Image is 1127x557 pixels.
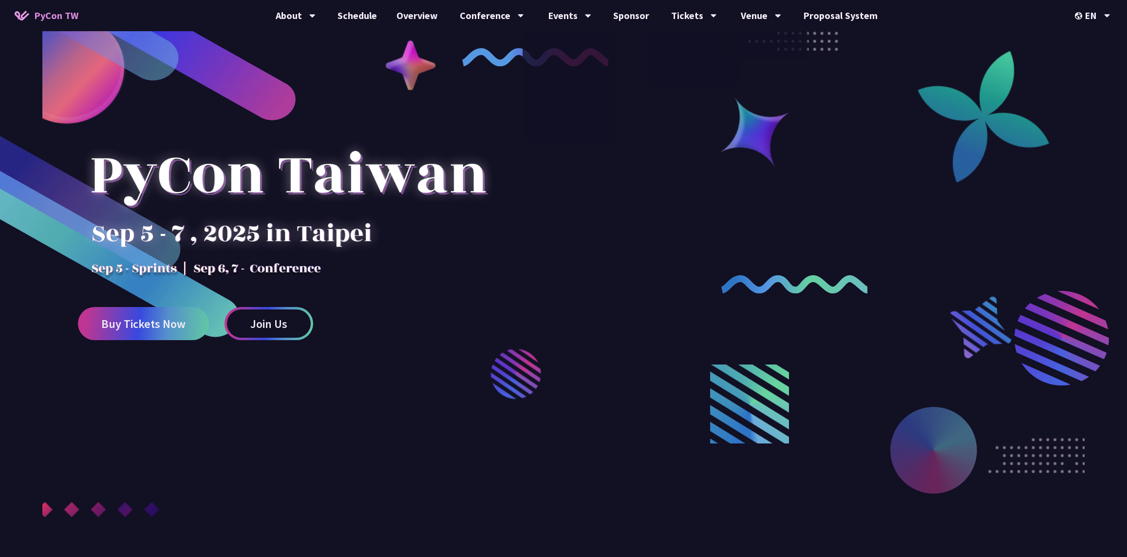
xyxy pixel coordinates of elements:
span: Buy Tickets Now [101,318,186,330]
img: curly-2.e802c9f.png [721,275,868,293]
img: curly-1.ebdbada.png [462,48,609,66]
span: Join Us [250,318,287,330]
span: PyCon TW [34,8,78,23]
img: Locale Icon [1075,12,1085,19]
a: Join Us [225,307,313,340]
a: Buy Tickets Now [78,307,209,340]
img: Home icon of PyCon TW 2025 [15,11,29,20]
a: PyCon TW [5,3,88,28]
